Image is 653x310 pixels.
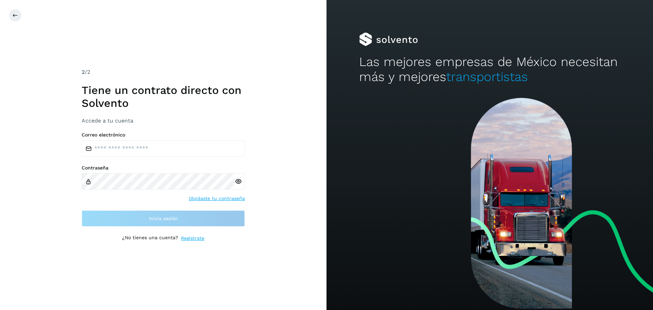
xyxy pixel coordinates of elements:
span: 2 [82,69,85,75]
h1: Tiene un contrato directo con Solvento [82,84,245,110]
button: Inicia sesión [82,210,245,227]
span: Inicia sesión [149,216,178,221]
a: Olvidaste tu contraseña [189,195,245,202]
label: Correo electrónico [82,132,245,138]
span: transportistas [446,69,528,84]
h2: Las mejores empresas de México necesitan más y mejores [359,54,620,85]
label: Contraseña [82,165,245,171]
div: /2 [82,68,245,76]
p: ¿No tienes una cuenta? [122,235,178,242]
h3: Accede a tu cuenta [82,117,245,124]
a: Regístrate [181,235,204,242]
